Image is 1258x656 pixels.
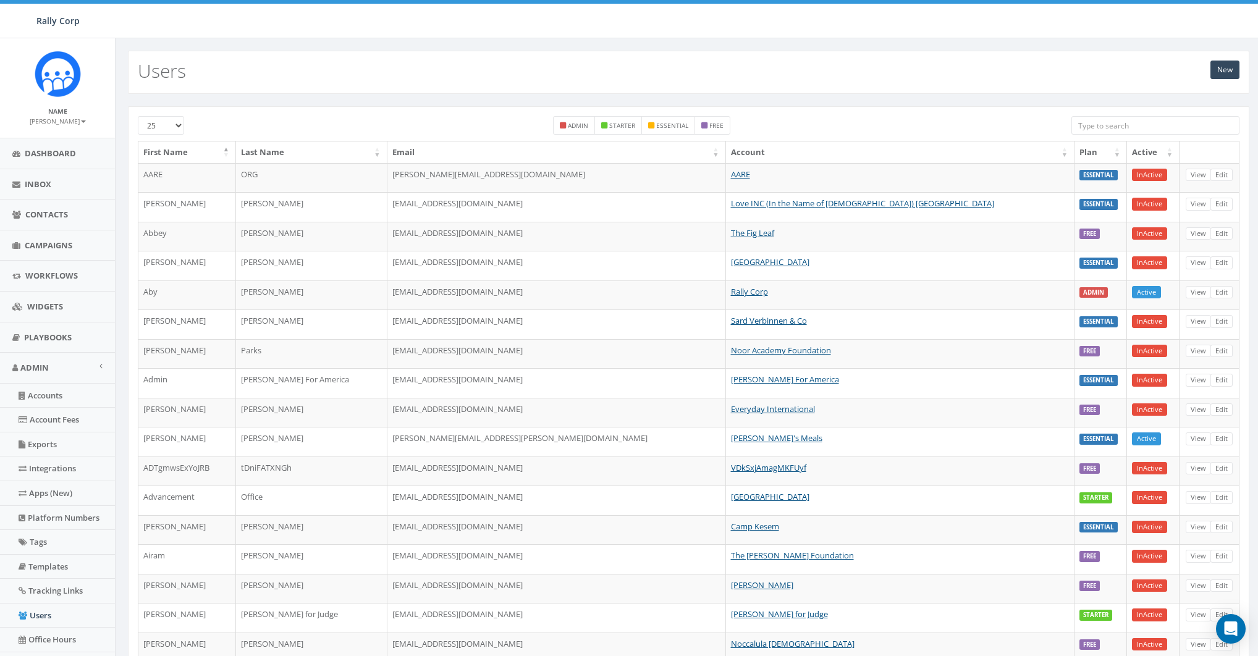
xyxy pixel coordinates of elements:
[656,121,688,130] small: essential
[1079,551,1100,562] label: FREE
[1186,198,1211,211] a: View
[387,222,726,251] td: [EMAIL_ADDRESS][DOMAIN_NAME]
[726,141,1074,163] th: Account: activate to sort column ascending
[138,192,236,222] td: [PERSON_NAME]
[1186,550,1211,563] a: View
[1186,403,1211,416] a: View
[30,115,86,126] a: [PERSON_NAME]
[1079,405,1100,416] label: FREE
[1216,614,1246,644] div: Open Intercom Messenger
[1071,116,1239,135] input: Type to search
[1132,432,1161,445] a: Active
[731,432,822,444] a: [PERSON_NAME]'s Meals
[1132,227,1167,240] a: InActive
[236,574,387,603] td: [PERSON_NAME]
[236,192,387,222] td: [PERSON_NAME]
[1210,256,1233,269] a: Edit
[20,362,49,373] span: Admin
[236,309,387,339] td: [PERSON_NAME]
[731,345,831,356] a: Noor Academy Foundation
[387,398,726,427] td: [EMAIL_ADDRESS][DOMAIN_NAME]
[1079,434,1118,445] label: ESSENTIAL
[731,286,768,297] a: Rally Corp
[1132,374,1167,387] a: InActive
[138,280,236,310] td: Aby
[35,51,81,97] img: Icon_1.png
[1132,579,1167,592] a: InActive
[1132,315,1167,328] a: InActive
[731,227,774,238] a: The Fig Leaf
[25,270,78,281] span: Workflows
[1074,141,1127,163] th: Plan: activate to sort column ascending
[1210,579,1233,592] a: Edit
[387,141,726,163] th: Email: activate to sort column ascending
[236,486,387,515] td: Office
[236,280,387,310] td: [PERSON_NAME]
[1186,521,1211,534] a: View
[1210,169,1233,182] a: Edit
[731,462,806,473] a: VDkSxjAmagMKFUyf
[138,515,236,545] td: [PERSON_NAME]
[387,574,726,603] td: [EMAIL_ADDRESS][DOMAIN_NAME]
[1210,608,1233,621] a: Edit
[1079,492,1112,503] label: STARTER
[731,169,750,180] a: AARE
[1210,491,1233,504] a: Edit
[1132,608,1167,621] a: InActive
[138,427,236,456] td: [PERSON_NAME]
[138,544,236,574] td: Airam
[236,251,387,280] td: [PERSON_NAME]
[236,456,387,486] td: tDniFATXNGh
[1132,169,1167,182] a: InActive
[1186,462,1211,475] a: View
[731,374,839,385] a: [PERSON_NAME] For America
[1079,199,1118,210] label: ESSENTIAL
[1079,346,1100,357] label: FREE
[1186,256,1211,269] a: View
[236,222,387,251] td: [PERSON_NAME]
[731,521,779,532] a: Camp Kesem
[24,332,72,343] span: Playbooks
[1132,638,1167,651] a: InActive
[138,339,236,369] td: [PERSON_NAME]
[1132,550,1167,563] a: InActive
[609,121,635,130] small: starter
[731,638,855,649] a: Noccalula [DEMOGRAPHIC_DATA]
[236,163,387,193] td: ORG
[236,544,387,574] td: [PERSON_NAME]
[1079,463,1100,474] label: FREE
[1186,374,1211,387] a: View
[138,251,236,280] td: [PERSON_NAME]
[236,339,387,369] td: Parks
[731,579,793,591] a: [PERSON_NAME]
[1210,638,1233,651] a: Edit
[731,491,809,502] a: [GEOGRAPHIC_DATA]
[1132,521,1167,534] a: InActive
[387,486,726,515] td: [EMAIL_ADDRESS][DOMAIN_NAME]
[25,209,68,220] span: Contacts
[731,315,807,326] a: Sard Verbinnen & Co
[1132,286,1161,299] a: Active
[236,515,387,545] td: [PERSON_NAME]
[1079,170,1118,181] label: ESSENTIAL
[138,486,236,515] td: Advancement
[138,603,236,633] td: [PERSON_NAME]
[1079,639,1100,650] label: FREE
[1127,141,1180,163] th: Active: activate to sort column ascending
[138,163,236,193] td: AARE
[138,398,236,427] td: [PERSON_NAME]
[1186,491,1211,504] a: View
[387,280,726,310] td: [EMAIL_ADDRESS][DOMAIN_NAME]
[1079,316,1118,327] label: ESSENTIAL
[138,222,236,251] td: Abbey
[387,309,726,339] td: [EMAIL_ADDRESS][DOMAIN_NAME]
[138,574,236,603] td: [PERSON_NAME]
[48,107,67,116] small: Name
[1186,345,1211,358] a: View
[387,456,726,486] td: [EMAIL_ADDRESS][DOMAIN_NAME]
[1210,374,1233,387] a: Edit
[1210,521,1233,534] a: Edit
[387,603,726,633] td: [EMAIL_ADDRESS][DOMAIN_NAME]
[30,117,86,125] small: [PERSON_NAME]
[1186,608,1211,621] a: View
